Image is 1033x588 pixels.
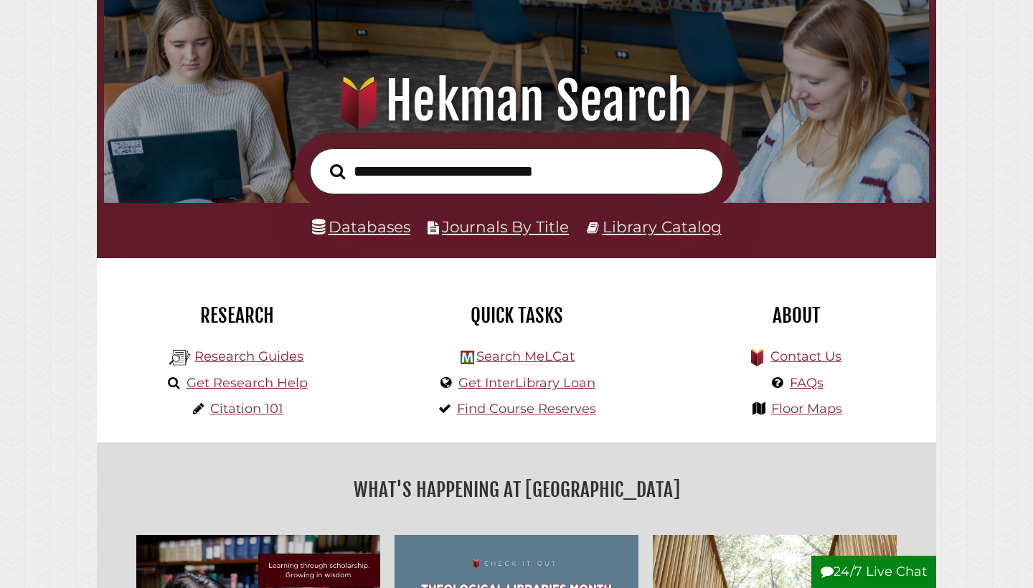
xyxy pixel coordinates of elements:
[461,351,474,364] img: Hekman Library Logo
[770,348,841,364] a: Contact Us
[790,375,824,391] a: FAQs
[187,375,308,391] a: Get Research Help
[458,375,595,391] a: Get InterLibrary Loan
[667,303,925,328] h2: About
[210,401,283,417] a: Citation 101
[108,303,366,328] h2: Research
[330,163,345,179] i: Search
[312,217,410,236] a: Databases
[323,160,352,184] button: Search
[194,348,303,364] a: Research Guides
[457,401,596,417] a: Find Course Reserves
[169,347,191,369] img: Hekman Library Logo
[442,217,569,236] a: Journals By Title
[108,473,925,506] h2: What's Happening at [GEOGRAPHIC_DATA]
[771,401,842,417] a: Floor Maps
[476,348,575,364] a: Search MeLCat
[387,303,646,328] h2: Quick Tasks
[603,217,722,236] a: Library Catalog
[120,70,914,133] h1: Hekman Search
